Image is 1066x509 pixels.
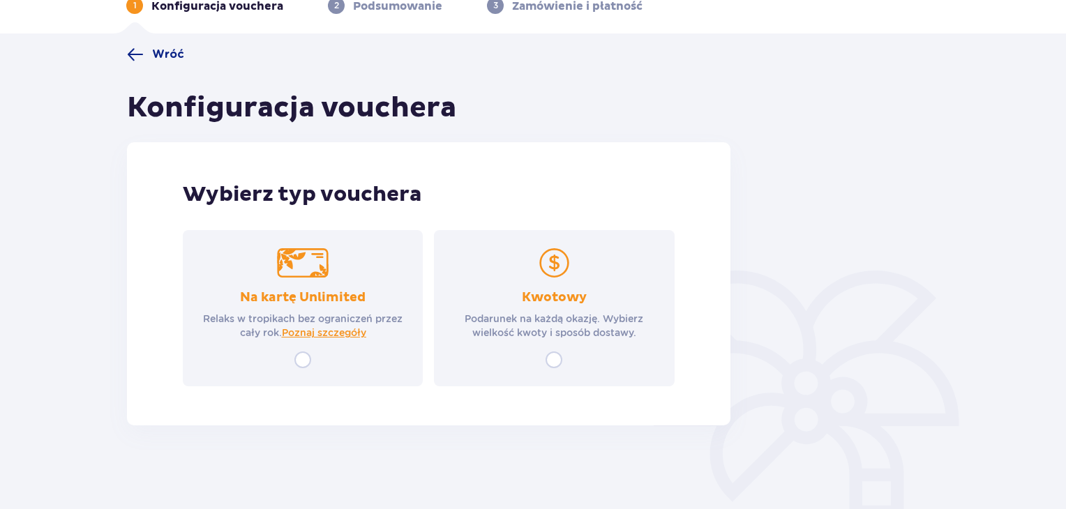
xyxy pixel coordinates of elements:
[240,289,366,306] p: Na kartę Unlimited
[446,312,661,340] p: Podarunek na każdą okazję. Wybierz wielkość kwoty i sposób dostawy.
[282,326,366,340] a: Poznaj szczegóły
[127,46,184,63] a: Wróć
[195,312,410,340] p: Relaks w tropikach bez ograniczeń przez cały rok.
[522,289,587,306] p: Kwotowy
[183,181,675,208] p: Wybierz typ vouchera
[152,47,184,62] span: Wróć
[127,91,456,126] h1: Konfiguracja vouchera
